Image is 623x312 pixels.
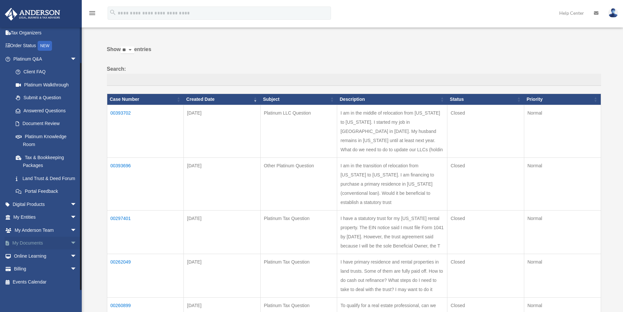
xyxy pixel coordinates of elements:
label: Search: [107,64,601,86]
th: Description: activate to sort column ascending [337,94,447,105]
a: menu [88,11,96,17]
i: search [109,9,116,16]
a: Platinum Walkthrough [9,78,83,91]
td: Platinum LLC Question [260,105,337,157]
span: arrow_drop_down [70,237,83,250]
label: Show entries [107,45,601,61]
td: Normal [524,254,601,297]
td: 00262049 [107,254,184,297]
i: menu [88,9,96,17]
a: Platinum Q&Aarrow_drop_down [5,52,83,65]
a: Land Trust & Deed Forum [9,172,83,185]
a: Online Learningarrow_drop_down [5,249,87,263]
td: Closed [447,105,524,157]
span: arrow_drop_down [70,198,83,211]
td: 00393702 [107,105,184,157]
td: Platinum Tax Question [260,210,337,254]
td: Closed [447,210,524,254]
td: Closed [447,157,524,210]
a: My Documentsarrow_drop_down [5,237,87,250]
td: I have a statutory trust for my [US_STATE] rental property. The EIN notice said I must file Form ... [337,210,447,254]
a: Tax & Bookkeeping Packages [9,151,83,172]
a: My Entitiesarrow_drop_down [5,211,87,224]
td: 00393696 [107,157,184,210]
th: Subject: activate to sort column ascending [260,94,337,105]
a: Digital Productsarrow_drop_down [5,198,87,211]
a: Client FAQ [9,65,83,79]
th: Priority: activate to sort column ascending [524,94,601,105]
span: arrow_drop_down [70,224,83,237]
a: Tax Organizers [5,26,87,39]
td: Normal [524,210,601,254]
td: Platinum Tax Question [260,254,337,297]
a: Document Review [9,117,83,130]
td: Normal [524,157,601,210]
a: My Anderson Teamarrow_drop_down [5,224,87,237]
span: arrow_drop_down [70,263,83,276]
a: Events Calendar [5,275,87,288]
td: I am in the middle of relocation from [US_STATE] to [US_STATE]. I started my job in [GEOGRAPHIC_D... [337,105,447,157]
div: NEW [38,41,52,51]
td: [DATE] [184,254,261,297]
a: Billingarrow_drop_down [5,263,87,276]
img: User Pic [608,8,618,18]
th: Status: activate to sort column ascending [447,94,524,105]
td: I have primary residence and rental properties in land trusts. Some of them are fully paid off. H... [337,254,447,297]
td: I am in the transition of relocation from [US_STATE] to [US_STATE]. I am financing to purchase a ... [337,157,447,210]
a: Order StatusNEW [5,39,87,53]
a: Platinum Knowledge Room [9,130,83,151]
th: Case Number: activate to sort column ascending [107,94,184,105]
input: Search: [107,74,601,86]
th: Created Date: activate to sort column ascending [184,94,261,105]
a: Submit a Question [9,91,83,104]
img: Anderson Advisors Platinum Portal [3,8,62,21]
a: Answered Questions [9,104,80,117]
td: [DATE] [184,157,261,210]
td: [DATE] [184,105,261,157]
td: 00297401 [107,210,184,254]
td: Closed [447,254,524,297]
a: Portal Feedback [9,185,83,198]
td: Normal [524,105,601,157]
span: arrow_drop_down [70,211,83,224]
span: arrow_drop_down [70,249,83,263]
td: Other Platinum Question [260,157,337,210]
td: [DATE] [184,210,261,254]
span: arrow_drop_down [70,52,83,66]
select: Showentries [121,46,134,54]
